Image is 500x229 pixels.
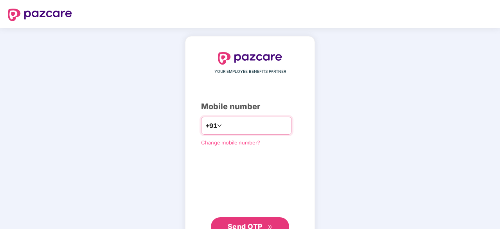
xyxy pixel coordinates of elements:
span: +91 [205,121,217,131]
a: Change mobile number? [201,139,260,146]
span: down [217,123,222,128]
img: logo [218,52,282,65]
img: logo [8,9,72,21]
div: Mobile number [201,101,299,113]
span: YOUR EMPLOYEE BENEFITS PARTNER [214,69,286,75]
